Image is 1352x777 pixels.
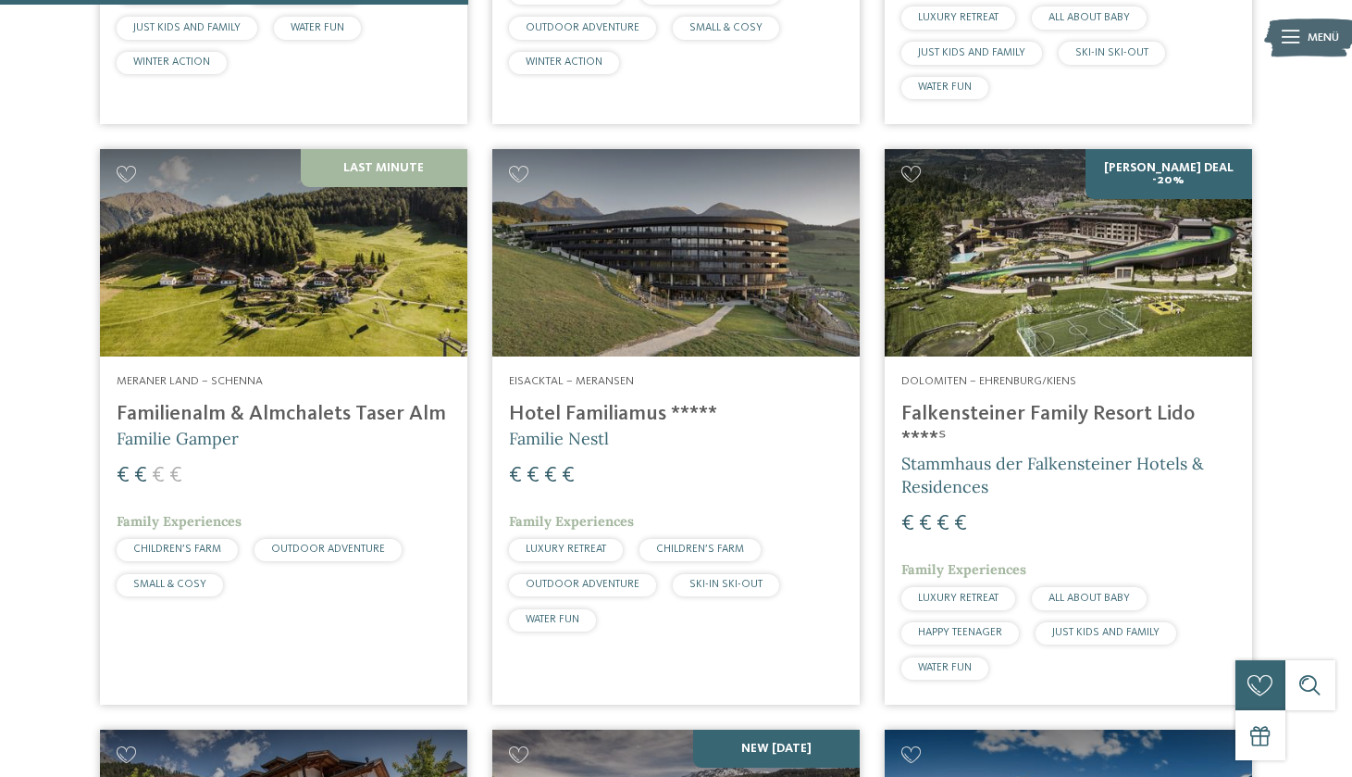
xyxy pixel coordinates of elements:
span: SKI-IN SKI-OUT [689,579,763,590]
span: LUXURY RETREAT [918,593,998,604]
span: JUST KIDS AND FAMILY [918,47,1025,58]
span: Family Experiences [901,561,1026,578]
span: WINTER ACTION [526,56,602,68]
span: WATER FUN [918,81,972,93]
span: JUST KIDS AND FAMILY [1052,627,1160,638]
span: OUTDOOR ADVENTURE [271,544,385,555]
span: Dolomiten – Ehrenburg/Kiens [901,375,1076,387]
a: Familienhotels gesucht? Hier findet ihr die besten! Last Minute Meraner Land – Schenna Familienal... [100,149,467,705]
span: SMALL & COSY [689,22,763,33]
span: € [562,465,575,487]
span: ALL ABOUT BABY [1048,593,1130,604]
span: € [527,465,540,487]
span: WATER FUN [918,662,972,673]
span: HAPPY TEENAGER [918,627,1002,638]
span: Eisacktal – Meransen [509,375,634,387]
span: € [901,513,914,535]
span: CHILDREN’S FARM [133,544,221,555]
span: WATER FUN [291,22,344,33]
span: OUTDOOR ADVENTURE [526,579,639,590]
span: € [169,465,182,487]
span: € [134,465,147,487]
span: € [509,465,522,487]
span: Stammhaus der Falkensteiner Hotels & Residences [901,453,1204,497]
span: SMALL & COSY [133,579,206,590]
a: Familienhotels gesucht? Hier findet ihr die besten! Eisacktal – Meransen Hotel Familiamus ***** F... [492,149,860,705]
img: Familienhotels gesucht? Hier findet ihr die besten! [100,149,467,356]
a: Familienhotels gesucht? Hier findet ihr die besten! [PERSON_NAME] Deal -20% Dolomiten – Ehrenburg... [885,149,1252,705]
span: € [954,513,967,535]
img: Familienhotels gesucht? Hier findet ihr die besten! [492,149,860,356]
span: Family Experiences [509,513,634,530]
span: Familie Gamper [117,428,239,449]
h4: Familienalm & Almchalets Taser Alm [117,402,451,427]
span: € [936,513,949,535]
span: Meraner Land – Schenna [117,375,263,387]
span: WINTER ACTION [133,56,210,68]
span: € [117,465,130,487]
span: Family Experiences [117,513,242,530]
span: JUST KIDS AND FAMILY [133,22,241,33]
span: WATER FUN [526,614,579,625]
h4: Falkensteiner Family Resort Lido ****ˢ [901,402,1235,452]
span: SKI-IN SKI-OUT [1075,47,1148,58]
span: LUXURY RETREAT [526,544,606,555]
span: OUTDOOR ADVENTURE [526,22,639,33]
span: € [152,465,165,487]
span: € [544,465,557,487]
img: Familienhotels gesucht? Hier findet ihr die besten! [885,149,1252,356]
span: € [919,513,932,535]
span: ALL ABOUT BABY [1048,12,1130,23]
span: LUXURY RETREAT [918,12,998,23]
span: CHILDREN’S FARM [656,544,744,555]
span: Familie Nestl [509,428,609,449]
